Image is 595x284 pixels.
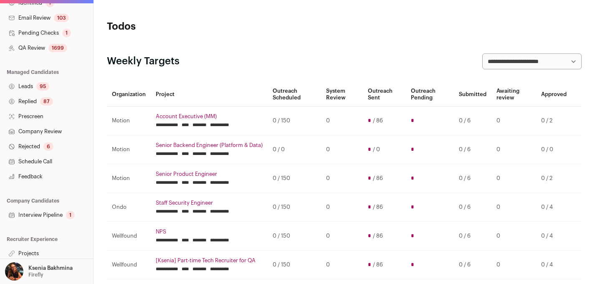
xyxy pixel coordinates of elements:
[536,106,572,135] td: 0 / 2
[491,193,536,222] td: 0
[373,204,383,210] span: / 86
[28,271,43,278] p: Firefly
[454,135,491,164] td: 0 / 6
[454,83,491,106] th: Submitted
[268,106,321,135] td: 0 / 150
[536,83,572,106] th: Approved
[373,117,383,124] span: / 86
[321,106,363,135] td: 0
[491,106,536,135] td: 0
[536,222,572,251] td: 0 / 4
[536,251,572,279] td: 0 / 4
[491,222,536,251] td: 0
[491,83,536,106] th: Awaiting review
[28,265,73,271] p: Ksenia Bakhmina
[36,82,49,91] div: 95
[321,251,363,279] td: 0
[363,83,405,106] th: Outreach Sent
[268,135,321,164] td: 0 / 0
[454,164,491,193] td: 0 / 6
[321,193,363,222] td: 0
[491,135,536,164] td: 0
[107,20,265,33] h1: Todos
[454,193,491,222] td: 0 / 6
[268,193,321,222] td: 0 / 150
[373,261,383,268] span: / 86
[107,251,151,279] td: Wellfound
[321,135,363,164] td: 0
[48,44,67,52] div: 1699
[107,55,180,68] h2: Weekly Targets
[268,83,321,106] th: Outreach Scheduled
[536,193,572,222] td: 0 / 4
[107,106,151,135] td: Motion
[454,106,491,135] td: 0 / 6
[156,142,263,149] a: Senior Backend Engineer (Platform & Data)
[43,142,53,151] div: 6
[373,233,383,239] span: / 86
[62,29,71,37] div: 1
[5,262,23,281] img: 13968079-medium_jpg
[107,222,151,251] td: Wellfound
[454,251,491,279] td: 0 / 6
[156,171,263,177] a: Senior Product Engineer
[536,135,572,164] td: 0 / 0
[156,200,263,206] a: Staff Security Engineer
[107,83,151,106] th: Organization
[268,251,321,279] td: 0 / 150
[491,251,536,279] td: 0
[536,164,572,193] td: 0 / 2
[321,222,363,251] td: 0
[321,83,363,106] th: System Review
[406,83,454,106] th: Outreach Pending
[268,222,321,251] td: 0 / 150
[107,135,151,164] td: Motion
[373,146,380,153] span: / 0
[156,113,263,120] a: Account Executive (MM)
[268,164,321,193] td: 0 / 150
[454,222,491,251] td: 0 / 6
[107,164,151,193] td: Motion
[40,97,53,106] div: 87
[321,164,363,193] td: 0
[3,262,74,281] button: Open dropdown
[491,164,536,193] td: 0
[156,228,263,235] a: NPS
[156,257,263,264] a: [Ksenia] Part-time Tech Recruiter for QA
[66,211,75,219] div: 1
[54,14,69,22] div: 103
[107,193,151,222] td: Ondo
[151,83,268,106] th: Project
[373,175,383,182] span: / 86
